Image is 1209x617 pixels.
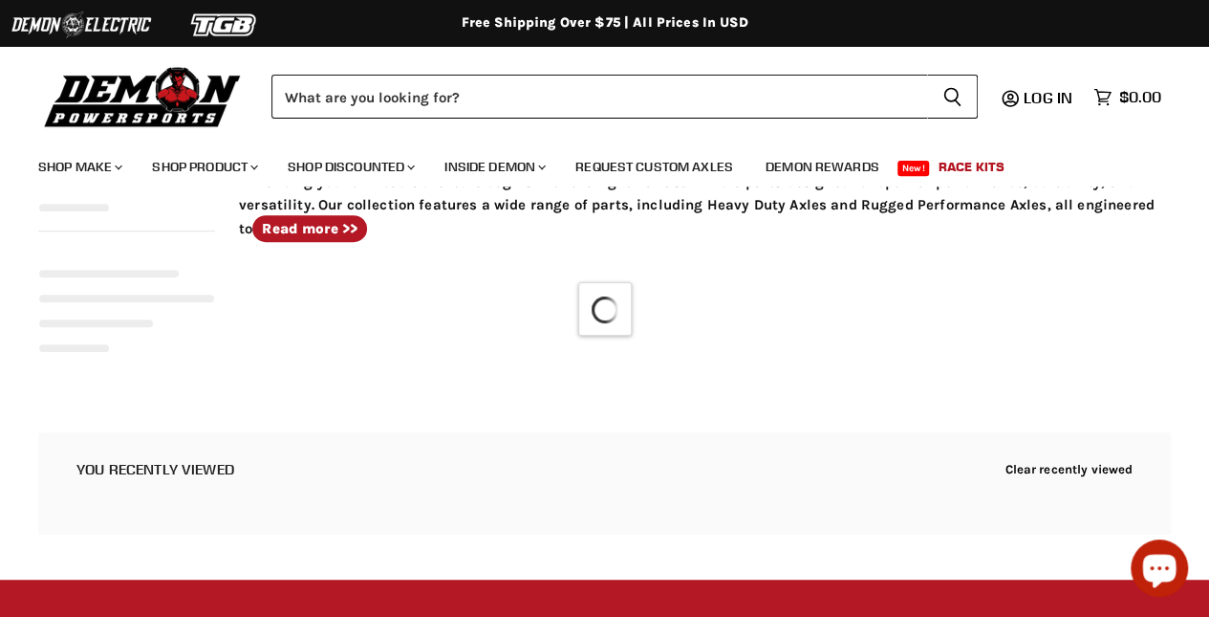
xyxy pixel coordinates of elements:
[38,62,248,130] img: Demon Powersports
[10,7,153,43] img: Demon Electric Logo 2
[262,220,357,237] strong: Read more >>
[1125,540,1194,602] inbox-online-store-chat: Shopify online store chat
[239,170,1171,240] p: Enhancing your off-road adventure begins with the right Kawasaki Mule parts designed for optimal ...
[897,161,930,176] span: New!
[271,75,978,119] form: Product
[24,140,1156,187] ul: Main menu
[561,147,747,187] a: Request Custom Axles
[1004,462,1133,476] button: Clear recently viewed
[927,75,978,119] button: Search
[751,147,894,187] a: Demon Rewards
[1119,88,1161,106] span: $0.00
[1015,89,1084,106] a: Log in
[273,147,426,187] a: Shop Discounted
[138,147,270,187] a: Shop Product
[271,75,927,119] input: Search
[1084,83,1171,111] a: $0.00
[76,461,234,477] h2: You recently viewed
[1024,88,1072,107] span: Log in
[924,147,1019,187] a: Race Kits
[24,147,134,187] a: Shop Make
[430,147,557,187] a: Inside Demon
[153,7,296,43] img: TGB Logo 2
